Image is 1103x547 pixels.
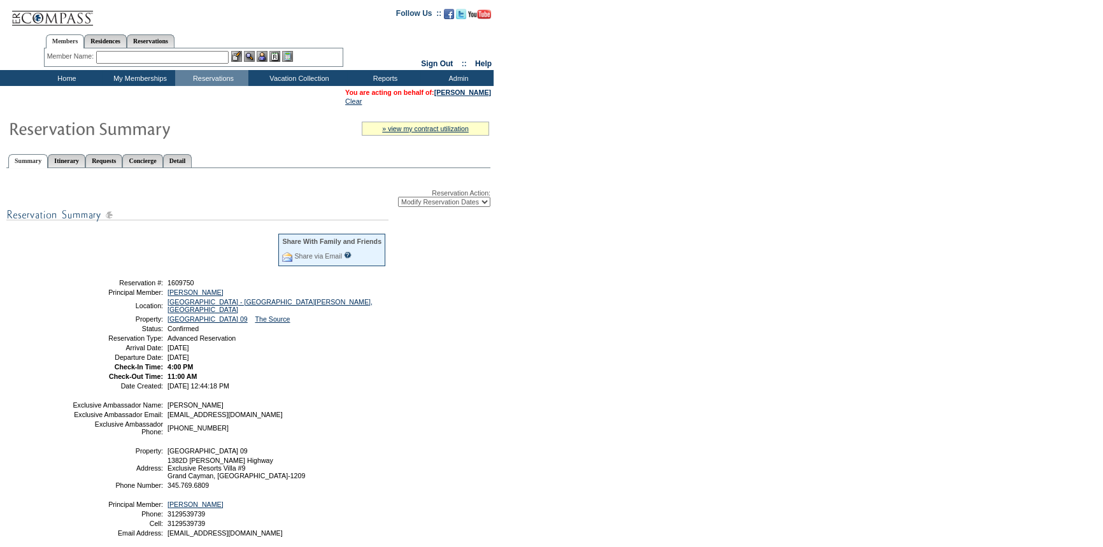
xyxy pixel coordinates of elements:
span: Advanced Reservation [167,334,236,342]
img: Reservaton Summary [8,115,263,141]
td: Status: [72,325,163,332]
a: Reservations [127,34,174,48]
a: Itinerary [48,154,85,167]
span: [DATE] 12:44:18 PM [167,382,229,390]
td: Email Address: [72,529,163,537]
span: [PERSON_NAME] [167,401,224,409]
span: 345.769.6809 [167,481,209,489]
div: Member Name: [47,51,96,62]
td: Property: [72,315,163,323]
img: Become our fan on Facebook [444,9,454,19]
span: 1382D [PERSON_NAME] Highway Exclusive Resorts Villa #9 Grand Cayman, [GEOGRAPHIC_DATA]-1209 [167,457,305,480]
img: View [244,51,255,62]
a: Members [46,34,85,48]
td: Admin [420,70,494,86]
span: 1609750 [167,279,194,287]
a: Sign Out [421,59,453,68]
td: Date Created: [72,382,163,390]
td: Location: [72,298,163,313]
img: b_edit.gif [231,51,242,62]
td: Follow Us :: [396,8,441,23]
td: Phone: [72,510,163,518]
span: [EMAIL_ADDRESS][DOMAIN_NAME] [167,529,283,537]
a: Become our fan on Facebook [444,13,454,20]
span: Confirmed [167,325,199,332]
a: [PERSON_NAME] [167,288,224,296]
a: [PERSON_NAME] [434,89,491,96]
span: [PHONE_NUMBER] [167,424,229,432]
div: Share With Family and Friends [282,238,381,245]
a: [GEOGRAPHIC_DATA] 09 [167,315,248,323]
td: Reports [347,70,420,86]
span: :: [462,59,467,68]
img: Subscribe to our YouTube Channel [468,10,491,19]
a: Detail [163,154,192,167]
a: Help [475,59,492,68]
a: Summary [8,154,48,168]
div: Reservation Action: [6,189,490,207]
a: Subscribe to our YouTube Channel [468,13,491,20]
input: What is this? [344,252,352,259]
td: Exclusive Ambassador Name: [72,401,163,409]
a: Clear [345,97,362,105]
span: 3129539739 [167,520,205,527]
td: Principal Member: [72,288,163,296]
td: Reservation Type: [72,334,163,342]
img: Impersonate [257,51,267,62]
td: Property: [72,447,163,455]
img: subTtlResSummary.gif [6,207,388,223]
span: [DATE] [167,353,189,361]
strong: Check-Out Time: [109,373,163,380]
a: Share via Email [294,252,342,260]
a: Requests [85,154,122,167]
a: Concierge [122,154,162,167]
span: 3129539739 [167,510,205,518]
td: Principal Member: [72,501,163,508]
strong: Check-In Time: [115,363,163,371]
img: Follow us on Twitter [456,9,466,19]
a: » view my contract utilization [382,125,469,132]
td: Cell: [72,520,163,527]
span: 4:00 PM [167,363,193,371]
span: [GEOGRAPHIC_DATA] 09 [167,447,248,455]
td: My Memberships [102,70,175,86]
td: Reservations [175,70,248,86]
td: Departure Date: [72,353,163,361]
td: Arrival Date: [72,344,163,352]
a: Residences [84,34,127,48]
td: Phone Number: [72,481,163,489]
a: [GEOGRAPHIC_DATA] - [GEOGRAPHIC_DATA][PERSON_NAME], [GEOGRAPHIC_DATA] [167,298,373,313]
img: Reservations [269,51,280,62]
td: Reservation #: [72,279,163,287]
span: [EMAIL_ADDRESS][DOMAIN_NAME] [167,411,283,418]
td: Home [29,70,102,86]
td: Exclusive Ambassador Email: [72,411,163,418]
img: b_calculator.gif [282,51,293,62]
span: [DATE] [167,344,189,352]
td: Exclusive Ambassador Phone: [72,420,163,436]
span: You are acting on behalf of: [345,89,491,96]
td: Address: [72,457,163,480]
td: Vacation Collection [248,70,347,86]
a: [PERSON_NAME] [167,501,224,508]
a: Follow us on Twitter [456,13,466,20]
a: The Source [255,315,290,323]
span: 11:00 AM [167,373,197,380]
